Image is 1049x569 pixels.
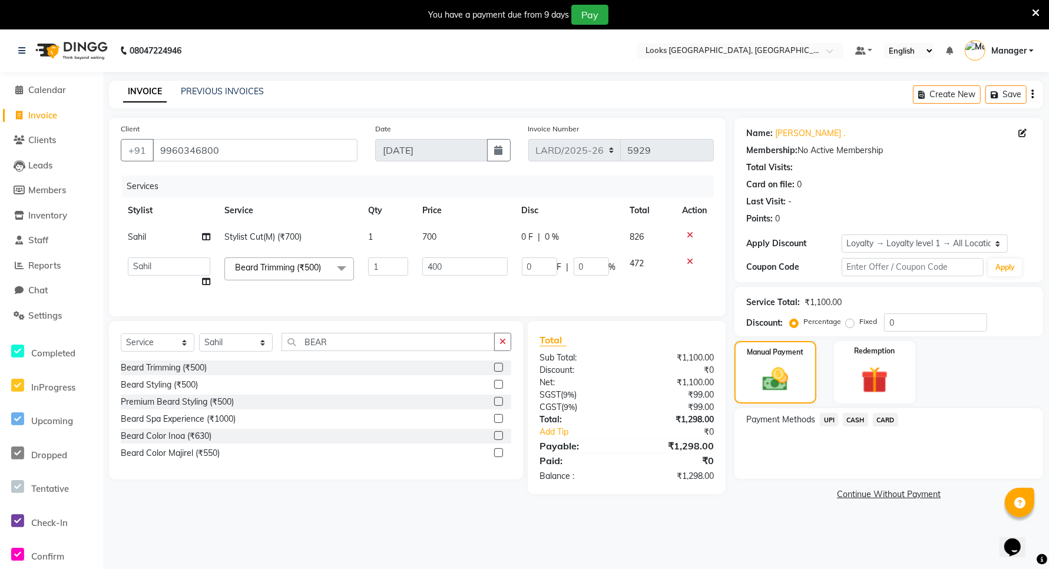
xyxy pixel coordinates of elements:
span: Manager [991,45,1027,57]
input: Search or Scan [282,333,495,351]
span: Clients [28,134,56,145]
span: Invoice [28,110,57,121]
div: ₹1,298.00 [627,439,723,453]
span: 826 [630,231,644,242]
div: No Active Membership [746,144,1031,157]
th: Service [217,197,361,224]
a: Reports [3,259,100,273]
span: Upcoming [31,415,73,426]
a: [PERSON_NAME] . [775,127,845,140]
div: Apply Discount [746,237,841,250]
div: ₹1,100.00 [627,352,723,364]
span: CARD [873,413,898,426]
button: Apply [988,259,1022,276]
div: ₹1,100.00 [627,376,723,389]
iframe: chat widget [1000,522,1037,557]
span: Chat [28,284,48,296]
th: Action [675,197,714,224]
span: Sahil [128,231,146,242]
a: Members [3,184,100,197]
div: Beard Styling (₹500) [121,379,198,391]
label: Fixed [859,316,877,327]
span: 1 [368,231,373,242]
span: SGST [540,389,561,400]
span: 9% [564,402,575,412]
div: Card on file: [746,178,795,191]
div: Services [122,176,723,197]
div: ( ) [531,401,627,413]
span: Payment Methods [746,413,815,426]
span: Stylist Cut(M) (₹700) [224,231,302,242]
span: Inventory [28,210,67,221]
span: 0 F [522,231,534,243]
span: Dropped [31,449,67,461]
a: x [321,262,326,273]
div: Discount: [746,317,783,329]
div: Beard Color Majirel (₹550) [121,447,220,459]
span: Settings [28,310,62,321]
div: ₹0 [627,454,723,468]
span: Total [540,334,567,346]
a: Add Tip [531,426,643,438]
span: F [557,261,562,273]
span: Tentative [31,483,69,494]
a: Inventory [3,209,100,223]
span: 0 % [545,231,560,243]
span: Confirm [31,551,64,562]
div: Sub Total: [531,352,627,364]
div: ₹99.00 [627,389,723,401]
a: PREVIOUS INVOICES [181,86,264,97]
a: Calendar [3,84,100,97]
div: Total Visits: [746,161,793,174]
div: Premium Beard Styling (₹500) [121,396,234,408]
div: Beard Color Inoa (₹630) [121,430,211,442]
span: % [609,261,616,273]
label: Invoice Number [528,124,580,134]
div: Paid: [531,454,627,468]
label: Date [375,124,391,134]
a: Staff [3,234,100,247]
span: Members [28,184,66,196]
div: 0 [775,213,780,225]
span: 9% [563,390,574,399]
div: Beard Trimming (₹500) [121,362,207,374]
div: ₹1,298.00 [627,413,723,426]
a: Leads [3,159,100,173]
span: Reports [28,260,61,271]
div: Coupon Code [746,261,841,273]
th: Disc [515,197,623,224]
th: Total [623,197,676,224]
span: Staff [28,234,48,246]
button: Save [985,85,1027,104]
input: Enter Offer / Coupon Code [842,258,984,276]
div: Membership: [746,144,797,157]
label: Redemption [854,346,895,356]
div: Points: [746,213,773,225]
b: 08047224946 [130,34,181,67]
a: Continue Without Payment [737,488,1041,501]
a: Chat [3,284,100,297]
div: - [788,196,792,208]
label: Percentage [803,316,841,327]
div: Beard Spa Experience (₹1000) [121,413,236,425]
div: 0 [797,178,802,191]
div: You have a payment due from 9 days [428,9,569,21]
img: logo [30,34,111,67]
span: 700 [422,231,436,242]
button: Create New [913,85,981,104]
span: CASH [843,413,868,426]
th: Price [415,197,515,224]
span: CGST [540,402,561,412]
a: Clients [3,134,100,147]
span: Beard Trimming (₹500) [235,262,321,273]
a: Settings [3,309,100,323]
img: _gift.svg [853,363,896,396]
div: Payable: [531,439,627,453]
div: ₹0 [627,364,723,376]
div: Last Visit: [746,196,786,208]
div: Service Total: [746,296,800,309]
div: Net: [531,376,627,389]
a: INVOICE [123,81,167,102]
a: Invoice [3,109,100,123]
button: +91 [121,139,154,161]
